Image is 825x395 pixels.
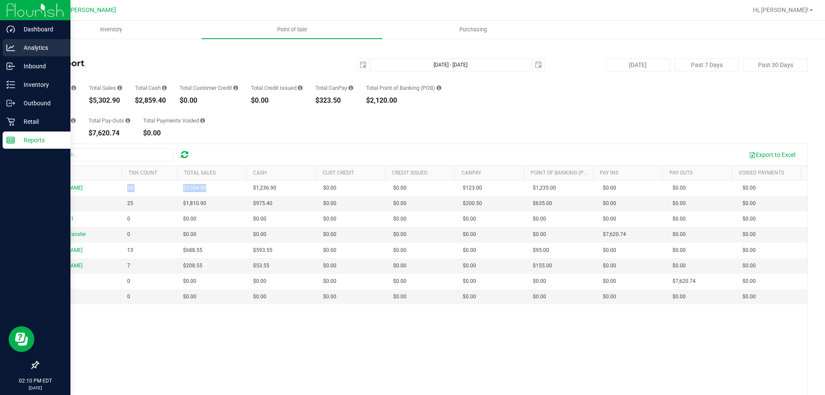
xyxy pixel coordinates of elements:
[183,262,202,270] span: $208.55
[742,215,756,223] span: $0.00
[89,97,122,104] div: $5,302.90
[71,118,76,123] i: Sum of all cash pay-ins added to tills within the date range.
[606,58,670,71] button: [DATE]
[253,262,269,270] span: $53.55
[603,246,616,254] span: $0.00
[183,199,206,208] span: $1,810.90
[600,170,618,176] a: Pay Ins
[533,293,546,301] span: $0.00
[253,215,266,223] span: $0.00
[6,62,15,70] inline-svg: Inbound
[463,277,476,285] span: $0.00
[89,26,134,34] span: Inventory
[15,80,67,90] p: Inventory
[15,61,67,71] p: Inbound
[672,230,686,239] span: $0.00
[315,85,353,91] div: Total CanPay
[323,184,336,192] span: $0.00
[128,170,157,176] a: TXN Count
[180,97,238,104] div: $0.00
[393,277,406,285] span: $0.00
[266,26,319,34] span: Point of Sale
[393,230,406,239] span: $0.00
[672,277,696,285] span: $7,620.74
[463,184,482,192] span: $123.00
[672,246,686,254] span: $0.00
[366,85,441,91] div: Total Point of Banking (POB)
[603,277,616,285] span: $0.00
[251,85,302,91] div: Total Credit Issued
[753,6,809,13] span: Hi, [PERSON_NAME]!
[463,262,476,270] span: $0.00
[71,85,76,91] i: Count of all successful payment transactions, possibly including voids, refunds, and cash-back fr...
[143,118,205,123] div: Total Payments Voided
[21,21,202,39] a: Inventory
[533,246,549,254] span: $95.00
[127,184,133,192] span: 36
[143,130,205,137] div: $0.00
[743,58,808,71] button: Past 30 Days
[448,26,498,34] span: Purchasing
[742,277,756,285] span: $0.00
[669,170,693,176] a: Pay Outs
[742,199,756,208] span: $0.00
[135,85,167,91] div: Total Cash
[127,277,130,285] span: 0
[323,230,336,239] span: $0.00
[15,43,67,53] p: Analytics
[4,385,67,391] p: [DATE]
[15,98,67,108] p: Outbound
[15,116,67,127] p: Retail
[533,230,546,239] span: $0.00
[233,85,238,91] i: Sum of all successful, non-voided payment transaction amounts using account credit as the payment...
[127,246,133,254] span: 13
[532,59,544,71] span: select
[531,170,592,176] a: Point of Banking (POB)
[253,184,276,192] span: $1,236.90
[60,6,116,14] span: Ft. [PERSON_NAME]
[125,118,130,123] i: Sum of all cash pay-outs removed from tills within the date range.
[323,246,336,254] span: $0.00
[603,293,616,301] span: $0.00
[393,215,406,223] span: $0.00
[38,58,294,68] h4: Till Report
[89,118,130,123] div: Total Pay-Outs
[533,184,556,192] span: $1,235.00
[323,277,336,285] span: $0.00
[6,80,15,89] inline-svg: Inventory
[323,199,336,208] span: $0.00
[672,184,686,192] span: $0.00
[251,97,302,104] div: $0.00
[6,99,15,107] inline-svg: Outbound
[393,262,406,270] span: $0.00
[183,184,206,192] span: $2,594.90
[4,377,67,385] p: 02:10 PM EDT
[463,246,476,254] span: $0.00
[15,135,67,145] p: Reports
[323,215,336,223] span: $0.00
[603,215,616,223] span: $0.00
[183,215,196,223] span: $0.00
[298,85,302,91] i: Sum of all successful refund transaction amounts from purchase returns resulting in account credi...
[672,215,686,223] span: $0.00
[392,170,428,176] a: Credit Issued
[127,230,130,239] span: 0
[743,147,801,162] button: Export to Excel
[253,293,266,301] span: $0.00
[675,58,739,71] button: Past 7 Days
[127,293,130,301] span: 0
[393,293,406,301] span: $0.00
[127,262,130,270] span: 7
[253,199,272,208] span: $975.40
[672,262,686,270] span: $0.00
[253,277,266,285] span: $0.00
[463,199,482,208] span: $200.50
[533,277,546,285] span: $0.00
[253,246,272,254] span: $593.55
[15,24,67,34] p: Dashboard
[533,262,552,270] span: $155.00
[180,85,238,91] div: Total Customer Credit
[463,230,476,239] span: $0.00
[89,85,122,91] div: Total Sales
[323,293,336,301] span: $0.00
